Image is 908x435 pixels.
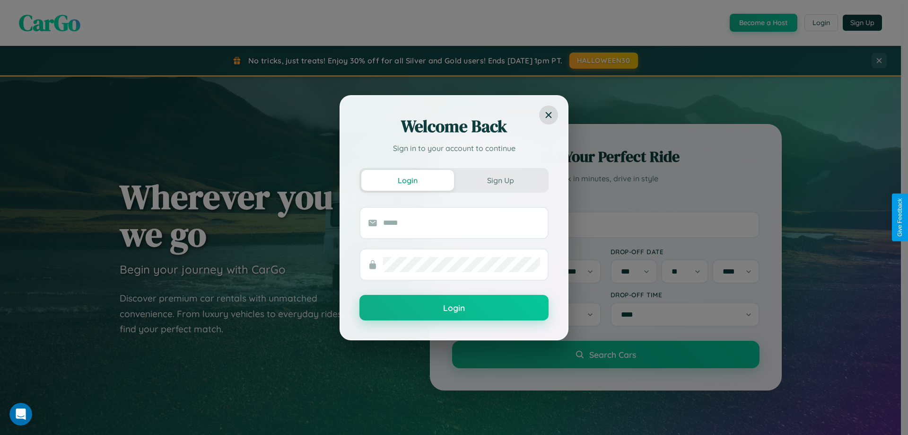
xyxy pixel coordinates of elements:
[359,295,549,320] button: Login
[454,170,547,191] button: Sign Up
[9,403,32,426] iframe: Intercom live chat
[361,170,454,191] button: Login
[359,115,549,138] h2: Welcome Back
[897,198,903,237] div: Give Feedback
[359,142,549,154] p: Sign in to your account to continue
